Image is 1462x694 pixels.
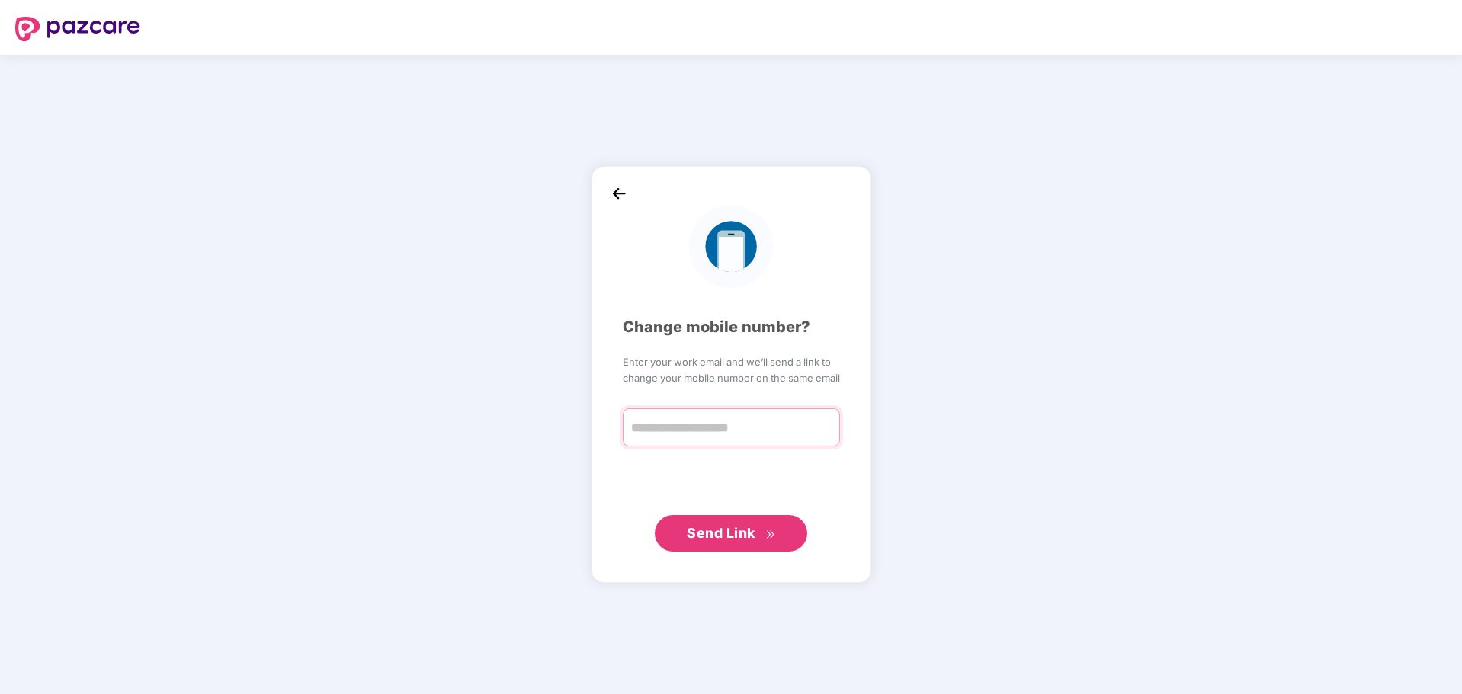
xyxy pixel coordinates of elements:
[689,205,772,288] img: logo
[765,529,775,539] span: double-right
[623,354,840,369] span: Enter your work email and we’ll send a link to
[608,182,630,205] img: back_icon
[623,370,840,385] span: change your mobile number on the same email
[687,525,755,541] span: Send Link
[623,315,840,339] div: Change mobile number?
[655,515,807,552] button: Send Linkdouble-right
[15,17,140,41] img: logo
